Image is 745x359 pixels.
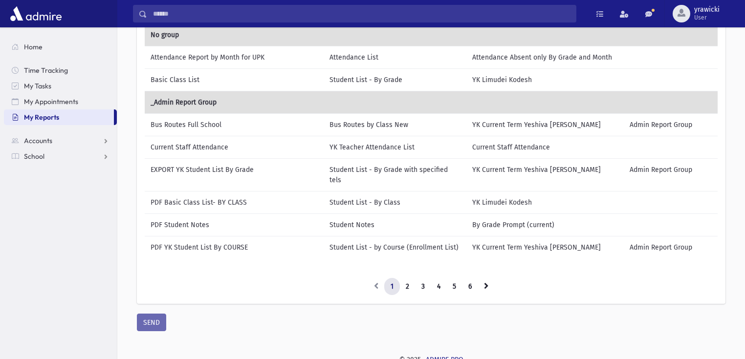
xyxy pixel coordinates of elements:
td: By Grade Prompt (current) [466,213,624,236]
span: My Tasks [24,82,51,90]
td: Admin Report Group [624,158,719,191]
a: Accounts [4,133,117,148]
a: 1 [384,278,400,296]
td: Current Staff Attendance [466,136,624,158]
a: 5 [446,278,462,296]
td: Bus Routes Full School [145,113,324,136]
td: Admin Report Group [624,113,719,136]
td: Attendance Absent only By Grade and Month [466,46,624,68]
td: No group [145,23,719,46]
span: My Appointments [24,97,78,106]
td: PDF YK Student List By COURSE [145,236,324,258]
td: Student Notes [324,213,466,236]
a: My Reports [4,109,114,125]
td: Student List - By Class [324,191,466,213]
a: 3 [415,278,431,296]
td: Student List - By Grade [324,68,466,91]
td: _Admin Report Group [145,91,719,113]
td: Admin Report Group [624,236,719,258]
button: SEND [137,314,166,331]
span: yrawicki [694,6,720,14]
span: School [24,152,44,161]
a: My Appointments [4,94,117,109]
span: Accounts [24,136,52,145]
span: User [694,14,720,21]
td: Current Staff Attendance [145,136,324,158]
td: YK Limudei Kodesh [466,68,624,91]
img: AdmirePro [8,4,64,23]
a: Time Tracking [4,63,117,78]
a: 2 [399,278,416,296]
td: Bus Routes by Class New [324,113,466,136]
td: Basic Class List [145,68,324,91]
span: Time Tracking [24,66,68,75]
td: Student List - by Course (Enrollment List) [324,236,466,258]
td: YK Current Term Yeshiva [PERSON_NAME] [466,158,624,191]
td: Attendance Report by Month for UPK [145,46,324,68]
input: Search [147,5,576,22]
td: YK Current Term Yeshiva [PERSON_NAME] [466,236,624,258]
td: YK Limudei Kodesh [466,191,624,213]
td: Attendance List [324,46,466,68]
td: EXPORT YK Student List By Grade [145,158,324,191]
span: Home [24,42,43,51]
a: Home [4,39,117,55]
td: Student List - By Grade with specified tels [324,158,466,191]
a: 4 [431,278,447,296]
a: 6 [462,278,478,296]
td: YK Teacher Attendance List [324,136,466,158]
a: My Tasks [4,78,117,94]
span: My Reports [24,113,59,122]
td: PDF Student Notes [145,213,324,236]
td: YK Current Term Yeshiva [PERSON_NAME] [466,113,624,136]
a: School [4,148,117,164]
td: PDF Basic Class List- BY CLASS [145,191,324,213]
